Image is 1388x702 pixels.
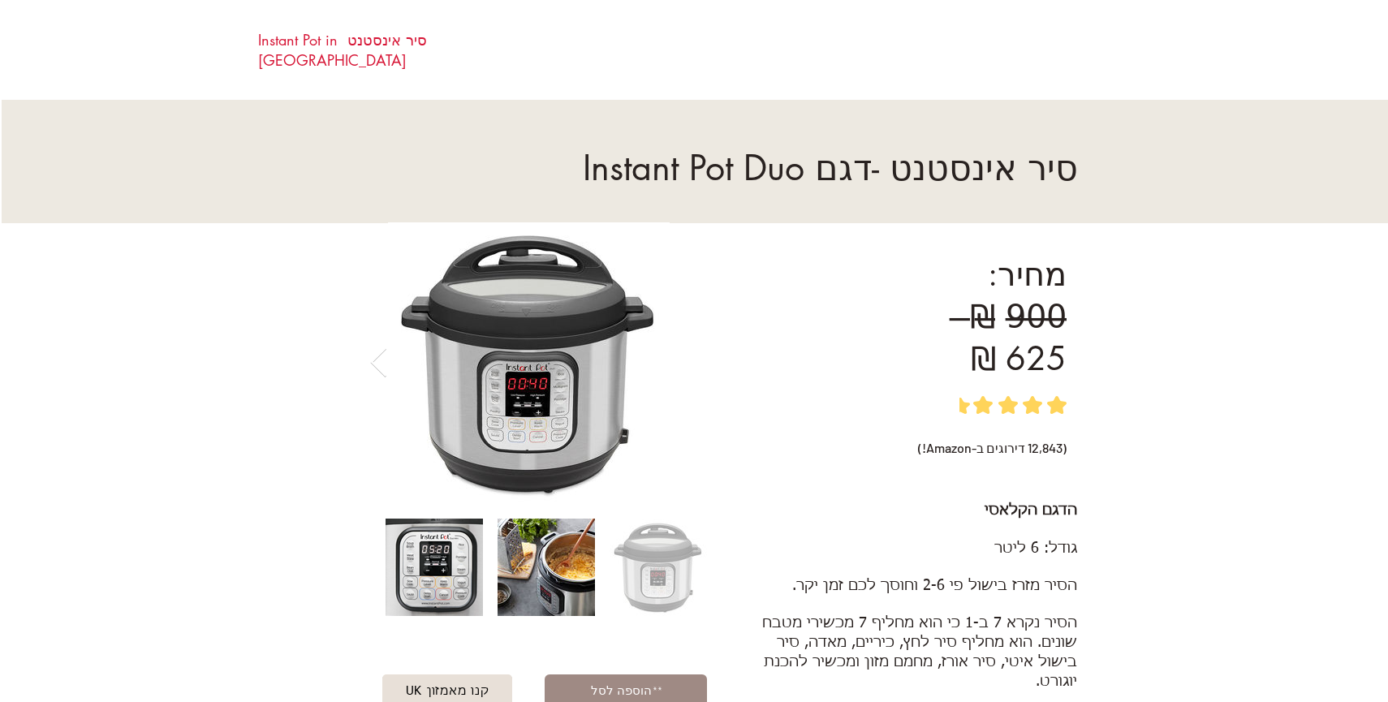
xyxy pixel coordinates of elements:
span: הדגם הקלאסי [985,503,1077,518]
button: Next Item [369,347,388,379]
span: סיר אינסטנט -דגם Instant Pot Duo [583,145,1078,191]
span: הסיר מזרז בישול פי 2-6 וחוסך לכם זמן יקר. [792,579,1077,593]
span: הסיר נקרא 7 ב-1 כי הוא מחליף 7 מכשירי מטבח שונים. הוא מחליף סיר לחץ, כיריים, מאדה, סיר בישול איטי... [762,616,1077,689]
h6: מחיר: ̶9̶0̶0̶ ̶₪̶ 625 ₪ [858,253,1067,380]
span: (12,843 דירוגים ב-Amazon!) [918,440,1067,455]
a: סיר אינסטנט Instant Pot in [GEOGRAPHIC_DATA] [258,30,427,70]
span: גודל: 6 ליטר [994,541,1077,556]
span: UK קנו מאמזון [406,683,489,699]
